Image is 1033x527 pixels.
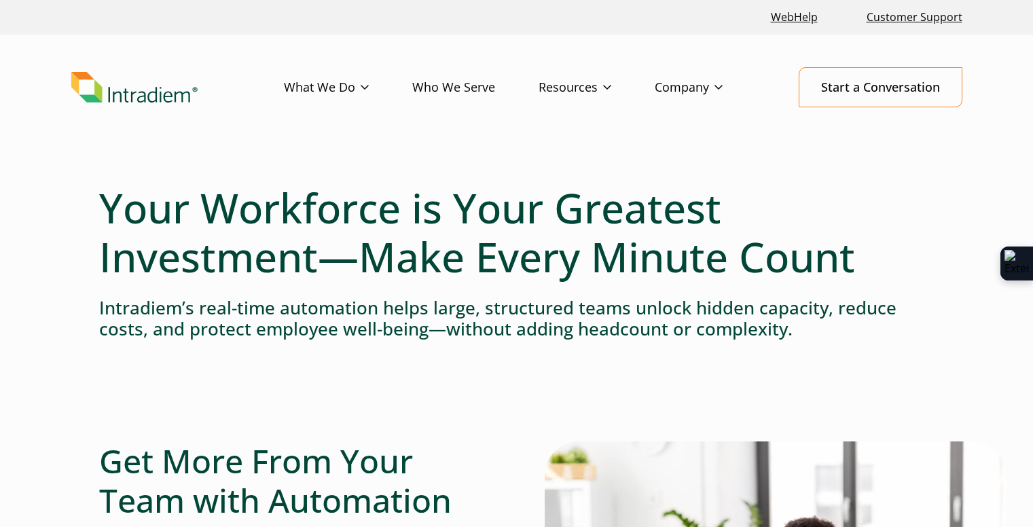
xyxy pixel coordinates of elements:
img: Intradiem [71,72,198,103]
a: Customer Support [861,3,968,32]
a: Resources [539,68,655,107]
a: Who We Serve [412,68,539,107]
img: Extension Icon [1004,250,1029,277]
a: Link opens in a new window [765,3,823,32]
h1: Your Workforce is Your Greatest Investment—Make Every Minute Count [99,183,935,281]
a: What We Do [284,68,412,107]
a: Start a Conversation [799,67,962,107]
h4: Intradiem’s real-time automation helps large, structured teams unlock hidden capacity, reduce cos... [99,297,935,340]
h2: Get More From Your Team with Automation [99,441,489,520]
a: Link to homepage of Intradiem [71,72,284,103]
a: Company [655,68,766,107]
